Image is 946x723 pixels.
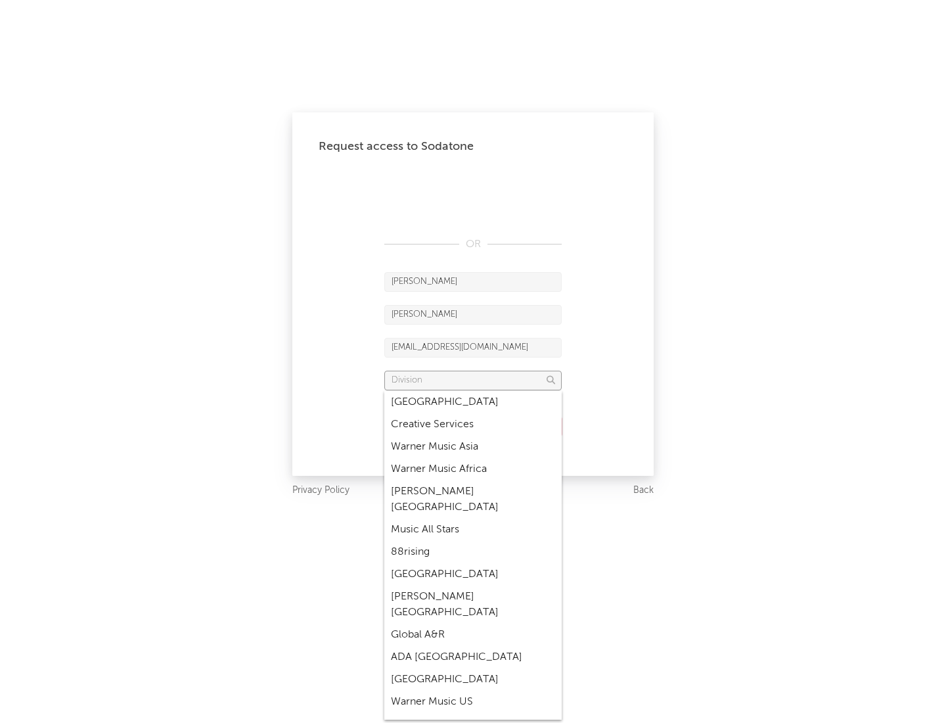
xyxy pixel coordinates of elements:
[384,338,562,358] input: Email
[384,519,562,541] div: Music All Stars
[384,563,562,586] div: [GEOGRAPHIC_DATA]
[384,237,562,252] div: OR
[384,436,562,458] div: Warner Music Asia
[384,624,562,646] div: Global A&R
[384,541,562,563] div: 88rising
[384,413,562,436] div: Creative Services
[292,482,349,499] a: Privacy Policy
[319,139,627,154] div: Request access to Sodatone
[384,272,562,292] input: First Name
[384,391,562,413] div: [GEOGRAPHIC_DATA]
[384,691,562,713] div: Warner Music US
[384,668,562,691] div: [GEOGRAPHIC_DATA]
[384,480,562,519] div: [PERSON_NAME] [GEOGRAPHIC_DATA]
[384,371,562,390] input: Division
[384,305,562,325] input: Last Name
[384,458,562,480] div: Warner Music Africa
[633,482,654,499] a: Back
[384,646,562,668] div: ADA [GEOGRAPHIC_DATA]
[384,586,562,624] div: [PERSON_NAME] [GEOGRAPHIC_DATA]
